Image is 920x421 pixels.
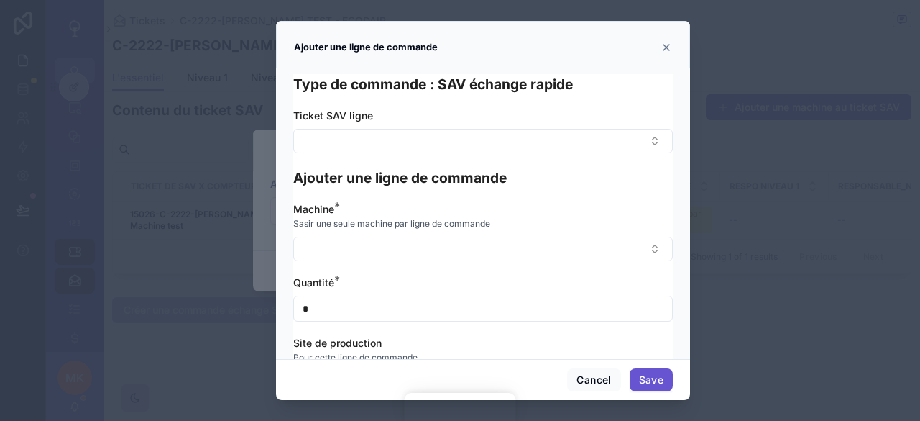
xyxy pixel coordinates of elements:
[293,129,673,153] button: Select Button
[567,368,620,391] button: Cancel
[293,337,382,349] span: Site de production
[293,74,573,94] h1: Type de commande : SAV échange rapide
[293,168,507,188] h1: Ajouter une ligne de commande
[293,218,490,230] span: Sasir une seule machine par ligne de commande
[630,368,673,391] button: Save
[294,39,438,56] h3: Ajouter une ligne de commande
[293,109,373,122] span: Ticket SAV ligne
[293,352,418,363] span: Pour cette ligne de commande
[293,203,334,215] span: Machine
[293,237,673,261] button: Select Button
[293,276,334,289] span: Quantité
